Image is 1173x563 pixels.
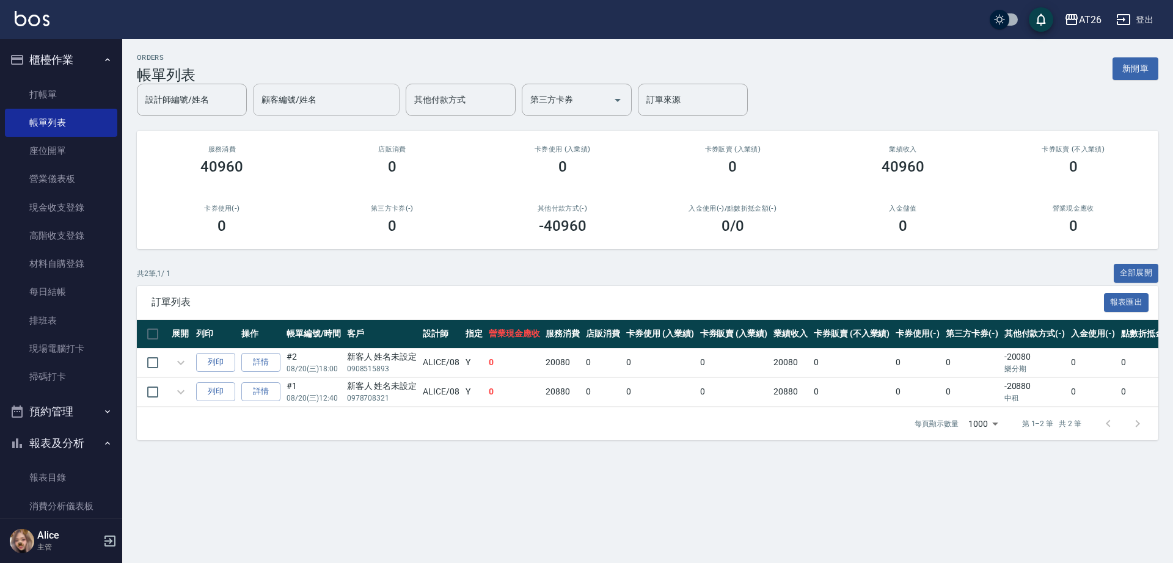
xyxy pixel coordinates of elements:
a: 高階收支登錄 [5,222,117,250]
button: 預約管理 [5,396,117,427]
button: 櫃檯作業 [5,44,117,76]
h3: 服務消費 [152,145,293,153]
p: 08/20 (三) 12:40 [287,393,341,404]
p: 每頁顯示數量 [915,418,959,429]
button: 列印 [196,353,235,372]
h3: 0 [899,217,907,234]
h3: 0 [1069,217,1078,234]
a: 打帳單 [5,81,117,109]
h2: 卡券使用 (入業績) [492,145,633,153]
a: 詳情 [241,382,280,401]
th: 列印 [193,320,238,349]
th: 設計師 [420,320,462,349]
td: 0 [623,348,697,377]
td: -20880 [1001,377,1069,406]
button: 新開單 [1113,57,1158,80]
h2: 業績收入 [833,145,974,153]
a: 詳情 [241,353,280,372]
h2: ORDERS [137,54,195,62]
a: 消費分析儀表板 [5,492,117,520]
th: 卡券販賣 (不入業績) [811,320,893,349]
a: 現場電腦打卡 [5,335,117,363]
h3: 0 /0 [722,217,744,234]
th: 客戶 [344,320,420,349]
th: 業績收入 [770,320,811,349]
th: 展開 [169,320,193,349]
div: 1000 [963,407,1003,440]
button: 報表匯出 [1104,293,1149,312]
button: AT26 [1059,7,1106,32]
th: 店販消費 [583,320,623,349]
td: ALICE /08 [420,377,462,406]
h2: 卡券使用(-) [152,205,293,212]
th: 卡券販賣 (入業績) [697,320,771,349]
p: 0908515893 [347,363,417,374]
th: 帳單編號/時間 [283,320,344,349]
td: 0 [1068,377,1118,406]
h2: 營業現金應收 [1003,205,1144,212]
div: AT26 [1079,12,1102,27]
h3: 40960 [882,158,924,175]
h3: 0 [388,158,396,175]
a: 報表匯出 [1104,296,1149,307]
th: 卡券使用 (入業績) [623,320,697,349]
td: 0 [697,377,771,406]
td: 0 [943,348,1001,377]
a: 每日結帳 [5,278,117,306]
td: -20080 [1001,348,1069,377]
h2: 第三方卡券(-) [322,205,463,212]
a: 營業儀表板 [5,165,117,193]
h2: 入金儲值 [833,205,974,212]
td: 0 [486,348,543,377]
td: #1 [283,377,344,406]
p: 中租 [1004,393,1065,404]
td: 20880 [543,377,583,406]
div: 新客人 姓名未設定 [347,351,417,363]
h2: 入金使用(-) /點數折抵金額(-) [662,205,803,212]
h2: 店販消費 [322,145,463,153]
td: 0 [697,348,771,377]
th: 其他付款方式(-) [1001,320,1069,349]
button: Open [608,90,627,110]
a: 帳單列表 [5,109,117,137]
td: 0 [623,377,697,406]
h3: 0 [558,158,567,175]
h5: Alice [37,529,100,542]
th: 營業現金應收 [486,320,543,349]
td: 0 [893,377,943,406]
a: 掃碼打卡 [5,363,117,391]
a: 報表目錄 [5,463,117,492]
th: 入金使用(-) [1068,320,1118,349]
button: 列印 [196,382,235,401]
h3: 0 [728,158,737,175]
th: 服務消費 [543,320,583,349]
h2: 卡券販賣 (入業績) [662,145,803,153]
th: 第三方卡券(-) [943,320,1001,349]
th: 指定 [462,320,486,349]
a: 現金收支登錄 [5,194,117,222]
a: 材料自購登錄 [5,250,117,278]
button: save [1029,7,1053,32]
p: 08/20 (三) 18:00 [287,363,341,374]
span: 訂單列表 [152,296,1104,308]
td: 20080 [543,348,583,377]
img: Person [10,529,34,553]
th: 卡券使用(-) [893,320,943,349]
td: Y [462,348,486,377]
td: 0 [486,377,543,406]
a: 新開單 [1113,62,1158,74]
h3: 帳單列表 [137,67,195,84]
p: 主管 [37,542,100,553]
td: 20880 [770,377,811,406]
h3: -40960 [539,217,586,234]
div: 新客人 姓名未設定 [347,380,417,393]
td: 0 [811,348,893,377]
p: 第 1–2 筆 共 2 筆 [1022,418,1081,429]
img: Logo [15,11,49,26]
button: 報表及分析 [5,427,117,459]
td: 20080 [770,348,811,377]
h3: 0 [217,217,226,234]
td: 0 [943,377,1001,406]
td: 0 [583,377,623,406]
td: Y [462,377,486,406]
